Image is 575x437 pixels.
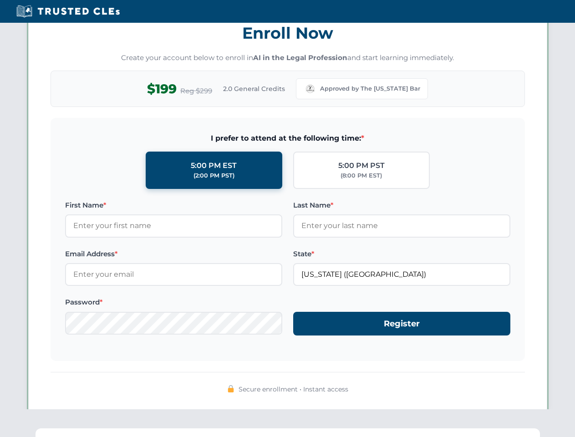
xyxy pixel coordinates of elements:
[65,200,282,211] label: First Name
[14,5,122,18] img: Trusted CLEs
[304,82,316,95] img: Missouri Bar
[320,84,420,93] span: Approved by The [US_STATE] Bar
[293,263,510,286] input: Missouri (MO)
[65,297,282,308] label: Password
[293,312,510,336] button: Register
[65,263,282,286] input: Enter your email
[253,53,347,62] strong: AI in the Legal Profession
[338,160,385,172] div: 5:00 PM PST
[65,132,510,144] span: I prefer to attend at the following time:
[293,214,510,237] input: Enter your last name
[193,171,234,180] div: (2:00 PM PST)
[51,53,525,63] p: Create your account below to enroll in and start learning immediately.
[293,200,510,211] label: Last Name
[65,249,282,259] label: Email Address
[223,84,285,94] span: 2.0 General Credits
[191,160,237,172] div: 5:00 PM EST
[147,79,177,99] span: $199
[293,249,510,259] label: State
[239,384,348,394] span: Secure enrollment • Instant access
[51,19,525,47] h3: Enroll Now
[341,171,382,180] div: (8:00 PM EST)
[180,86,212,97] span: Reg $299
[227,385,234,392] img: 🔒
[65,214,282,237] input: Enter your first name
